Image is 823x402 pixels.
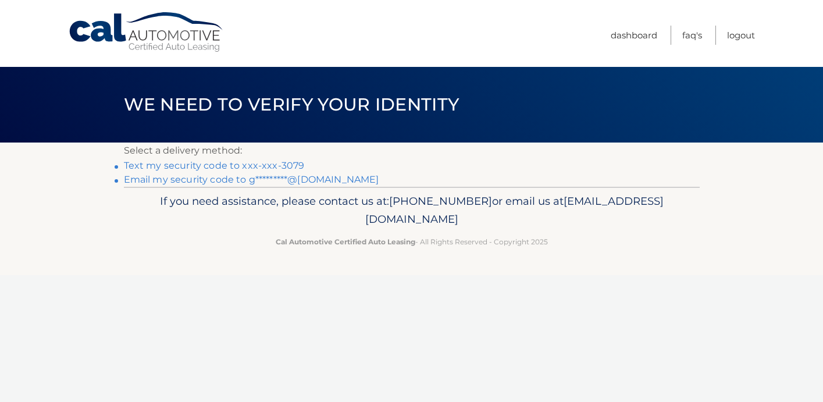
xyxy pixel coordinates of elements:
p: - All Rights Reserved - Copyright 2025 [131,236,692,248]
a: Logout [727,26,755,45]
a: FAQ's [682,26,702,45]
a: Email my security code to g*********@[DOMAIN_NAME] [124,174,379,185]
p: Select a delivery method: [124,143,700,159]
strong: Cal Automotive Certified Auto Leasing [276,237,415,246]
span: We need to verify your identity [124,94,459,115]
a: Dashboard [611,26,657,45]
a: Cal Automotive [68,12,225,53]
span: [PHONE_NUMBER] [389,194,492,208]
p: If you need assistance, please contact us at: or email us at [131,192,692,229]
a: Text my security code to xxx-xxx-3079 [124,160,305,171]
